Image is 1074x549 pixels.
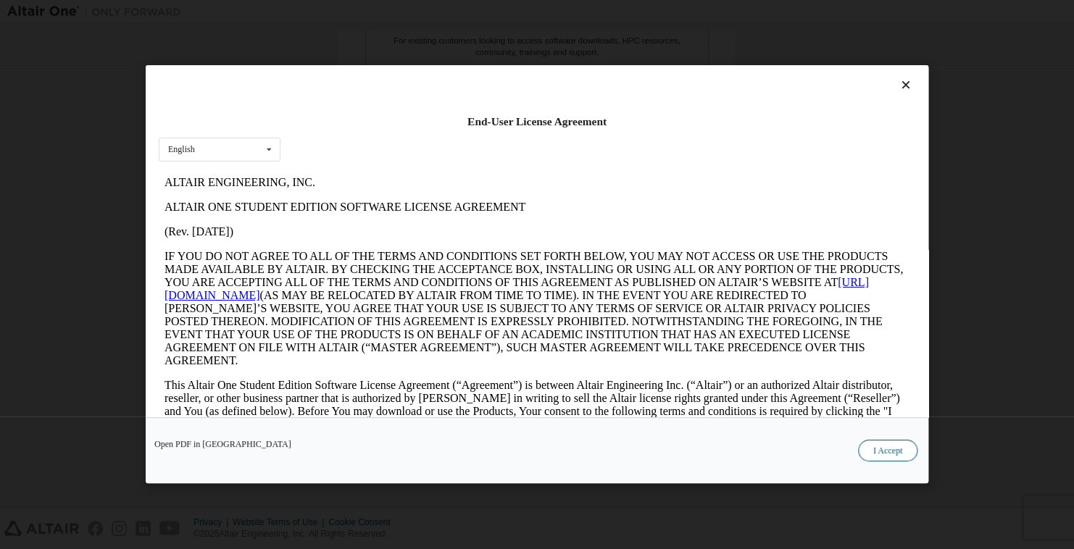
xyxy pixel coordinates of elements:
a: Open PDF in [GEOGRAPHIC_DATA] [154,440,291,449]
p: ALTAIR ONE STUDENT EDITION SOFTWARE LICENSE AGREEMENT [6,30,751,43]
a: [URL][DOMAIN_NAME] [6,106,710,131]
button: I Accept [858,440,917,462]
p: (Rev. [DATE]) [6,55,751,68]
div: End-User License Agreement [159,114,915,129]
p: IF YOU DO NOT AGREE TO ALL OF THE TERMS AND CONDITIONS SET FORTH BELOW, YOU MAY NOT ACCESS OR USE... [6,80,751,197]
div: English [168,146,195,154]
p: This Altair One Student Edition Software License Agreement (“Agreement”) is between Altair Engine... [6,209,751,274]
p: ALTAIR ENGINEERING, INC. [6,6,751,19]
